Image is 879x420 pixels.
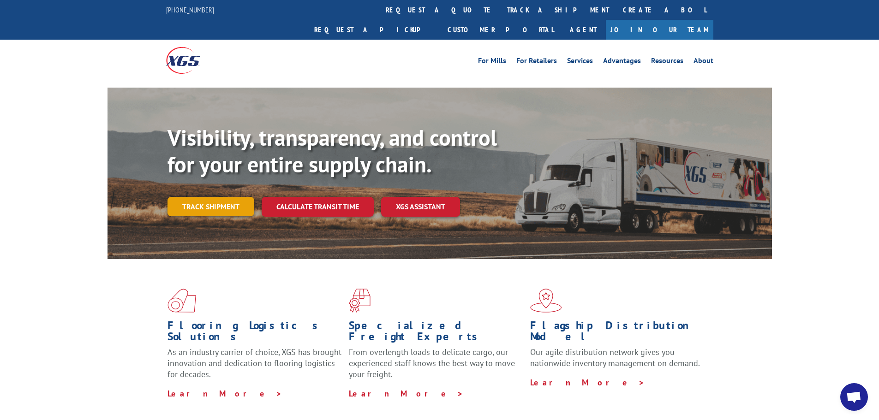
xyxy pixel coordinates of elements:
[349,320,523,347] h1: Specialized Freight Experts
[349,289,371,313] img: xgs-icon-focused-on-flooring-red
[530,289,562,313] img: xgs-icon-flagship-distribution-model-red
[561,20,606,40] a: Agent
[167,289,196,313] img: xgs-icon-total-supply-chain-intelligence-red
[694,57,713,67] a: About
[651,57,683,67] a: Resources
[349,388,464,399] a: Learn More >
[530,377,645,388] a: Learn More >
[603,57,641,67] a: Advantages
[166,5,214,14] a: [PHONE_NUMBER]
[516,57,557,67] a: For Retailers
[167,123,497,178] b: Visibility, transparency, and control for your entire supply chain.
[530,320,705,347] h1: Flagship Distribution Model
[167,388,282,399] a: Learn More >
[530,347,700,368] span: Our agile distribution network gives you nationwide inventory management on demand.
[307,20,441,40] a: Request a pickup
[349,347,523,388] p: From overlength loads to delicate cargo, our experienced staff knows the best way to move your fr...
[606,20,713,40] a: Join Our Team
[840,383,868,411] div: Open chat
[441,20,561,40] a: Customer Portal
[478,57,506,67] a: For Mills
[167,347,341,379] span: As an industry carrier of choice, XGS has brought innovation and dedication to flooring logistics...
[567,57,593,67] a: Services
[262,197,374,217] a: Calculate transit time
[167,320,342,347] h1: Flooring Logistics Solutions
[381,197,460,217] a: XGS ASSISTANT
[167,197,254,216] a: Track shipment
